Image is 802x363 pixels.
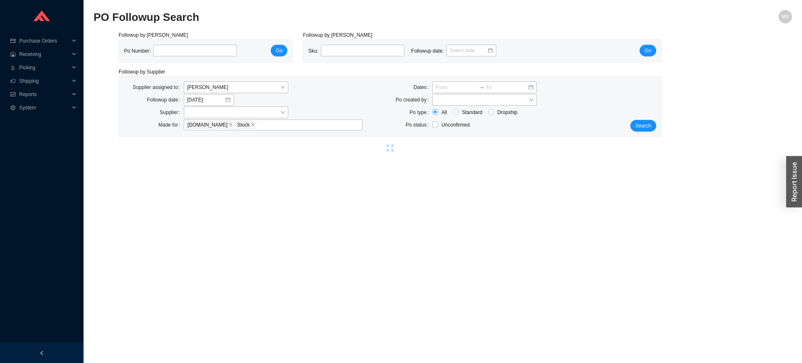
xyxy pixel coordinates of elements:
label: Po status: [406,119,432,131]
span: Search [635,122,651,130]
label: Supplier: [160,107,183,118]
input: From [436,83,477,91]
span: MN [782,10,789,23]
span: Go [276,46,282,55]
span: Followup by [PERSON_NAME] [119,32,188,38]
span: Dropship [494,108,521,117]
span: Stock [237,121,250,129]
span: Unconfirmed [442,122,470,128]
span: left [39,350,44,355]
button: Go [271,45,287,56]
span: fund [10,92,16,97]
span: System [19,101,69,114]
button: Go [640,45,656,56]
label: Followup date: [147,94,184,106]
span: Receiving [19,48,69,61]
span: to [479,84,485,90]
span: close [228,122,233,127]
span: All [438,108,450,117]
span: swap-right [479,84,485,90]
span: Go [645,46,651,55]
span: Stock [235,121,256,129]
span: setting [10,105,16,110]
label: Po type: [410,107,432,118]
button: Search [630,120,656,132]
span: Followup by Supplier [119,69,165,75]
span: Purchase Orders [19,34,69,48]
label: Made for: [158,119,184,131]
div: Sku: Followup date: [308,45,503,57]
div: Po Number: [124,45,244,57]
span: Reports [19,88,69,101]
span: Shipping [19,74,69,88]
span: Picking [19,61,69,74]
input: Select date [449,46,487,55]
span: Standard [459,108,486,117]
h2: PO Followup Search [94,10,617,25]
label: Dates: [414,81,432,93]
label: Supplier assigned to [133,81,184,93]
span: [DOMAIN_NAME] [188,121,228,129]
span: Miri Newman [187,82,285,93]
span: Followup by [PERSON_NAME] [303,32,372,38]
span: QualityBath.com [185,121,234,129]
input: To [486,83,528,91]
span: credit-card [10,38,16,43]
label: Po created by: [396,94,432,106]
input: 8/19/2025 [187,96,225,104]
span: close [251,122,255,127]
